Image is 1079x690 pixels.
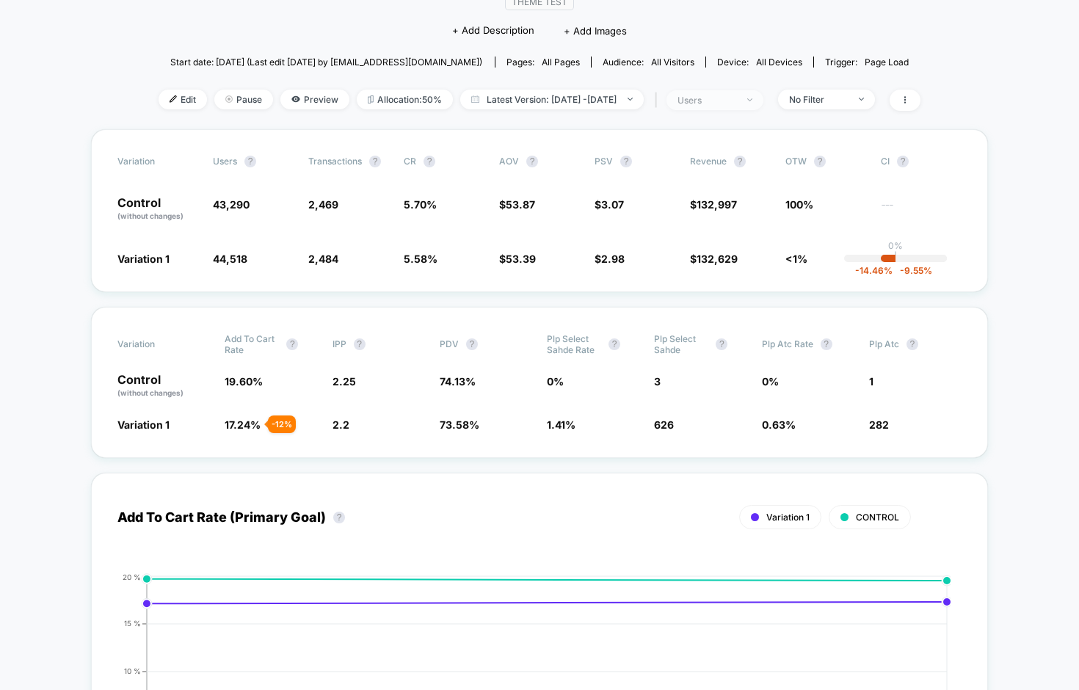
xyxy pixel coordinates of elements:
img: end [225,95,233,103]
div: - 12 % [268,415,296,433]
span: Plp Select Sahde Rate [547,333,601,355]
span: OTW [785,156,866,167]
span: 3.07 [601,198,624,211]
button: ? [354,338,366,350]
span: all devices [756,57,802,68]
div: Trigger: [825,57,909,68]
span: Pause [214,90,273,109]
img: end [747,98,752,101]
p: 0% [888,240,903,251]
button: ? [244,156,256,167]
img: end [859,98,864,101]
button: ? [526,156,538,167]
button: ? [734,156,746,167]
button: ? [286,338,298,350]
div: Audience: [603,57,694,68]
p: | [894,251,897,262]
span: $ [499,253,536,265]
span: 3 [654,375,661,388]
span: Variation 1 [766,512,810,523]
button: ? [608,338,620,350]
span: 5.58 % [404,253,437,265]
img: calendar [471,95,479,103]
span: 626 [654,418,674,431]
button: ? [620,156,632,167]
span: CR [404,156,416,167]
img: edit [170,95,177,103]
span: Preview [280,90,349,109]
span: (without changes) [117,211,184,220]
span: 73.58 % [440,418,479,431]
span: -9.55 % [893,265,932,276]
span: Transactions [308,156,362,167]
span: 0 % [762,375,779,388]
span: | [651,90,666,111]
span: Plp Select Sahde [654,333,708,355]
span: <1% [785,253,807,265]
span: 2,484 [308,253,338,265]
span: 0 % [547,375,564,388]
span: Allocation: 50% [357,90,453,109]
tspan: 10 % [124,667,141,675]
span: 17.24 % [225,418,261,431]
div: users [677,95,736,106]
span: 2.2 [333,418,349,431]
span: Plp Atc [869,338,899,349]
p: Control [117,197,198,222]
span: Page Load [865,57,909,68]
img: rebalance [368,95,374,103]
span: Latest Version: [DATE] - [DATE] [460,90,644,109]
span: 2,469 [308,198,338,211]
span: IPP [333,338,346,349]
button: ? [424,156,435,167]
span: 0.63 % [762,418,796,431]
span: Device: [705,57,813,68]
span: Revenue [690,156,727,167]
button: ? [466,338,478,350]
span: 1 [869,375,873,388]
span: Edit [159,90,207,109]
button: ? [333,512,345,523]
span: 53.87 [506,198,535,211]
tspan: 15 % [124,619,141,628]
span: Start date: [DATE] (Last edit [DATE] by [EMAIL_ADDRESS][DOMAIN_NAME]) [170,57,482,68]
span: 132,629 [697,253,738,265]
span: Variation [117,156,198,167]
span: 19.60 % [225,375,263,388]
span: Add To Cart Rate [225,333,279,355]
span: PDV [440,338,459,349]
button: ? [897,156,909,167]
span: 282 [869,418,889,431]
span: CONTROL [856,512,899,523]
button: ? [821,338,832,350]
span: $ [690,198,737,211]
tspan: 20 % [123,572,141,581]
span: 53.39 [506,253,536,265]
span: 5.70 % [404,198,437,211]
button: ? [716,338,727,350]
span: 43,290 [213,198,250,211]
span: all pages [542,57,580,68]
span: Plp Atc Rate [762,338,813,349]
span: 1.41 % [547,418,575,431]
span: 74.13 % [440,375,476,388]
img: end [628,98,633,101]
span: AOV [499,156,519,167]
span: All Visitors [651,57,694,68]
span: Variation [117,333,198,355]
span: $ [499,198,535,211]
span: 132,997 [697,198,737,211]
span: + Add Images [564,25,627,37]
span: PSV [595,156,613,167]
div: No Filter [789,94,848,105]
span: 2.25 [333,375,356,388]
span: users [213,156,237,167]
span: $ [595,198,624,211]
span: 2.98 [601,253,625,265]
div: Pages: [506,57,580,68]
span: + Add Description [452,23,534,38]
span: --- [881,200,962,222]
button: ? [907,338,918,350]
span: CI [881,156,962,167]
span: $ [595,253,625,265]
